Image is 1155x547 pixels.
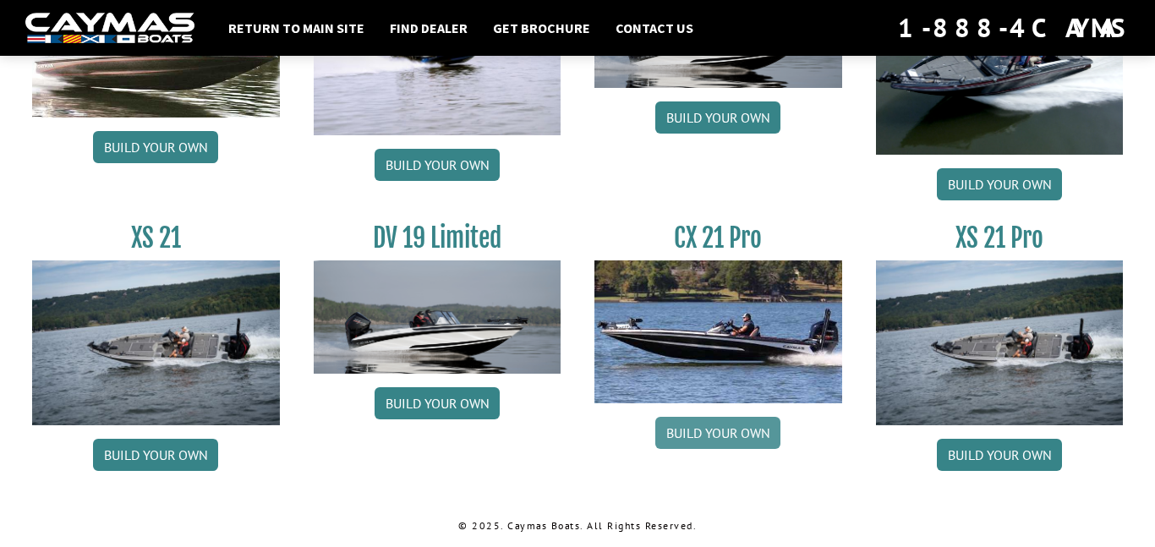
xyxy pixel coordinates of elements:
img: XS_21_thumbnail.jpg [32,260,280,425]
a: Build your own [93,131,218,163]
a: Return to main site [220,17,373,39]
a: Build your own [937,439,1062,471]
img: CX-21Pro_thumbnail.jpg [594,260,842,402]
a: Contact Us [607,17,702,39]
a: Build your own [937,168,1062,200]
a: Get Brochure [484,17,599,39]
a: Build your own [655,417,780,449]
a: Find Dealer [381,17,476,39]
a: Build your own [375,149,500,181]
h3: DV 19 Limited [314,222,561,254]
a: Build your own [93,439,218,471]
h3: CX 21 Pro [594,222,842,254]
h3: XS 21 Pro [876,222,1124,254]
a: Build your own [655,101,780,134]
img: XS_21_thumbnail.jpg [876,260,1124,425]
h3: XS 21 [32,222,280,254]
img: white-logo-c9c8dbefe5ff5ceceb0f0178aa75bf4bb51f6bca0971e226c86eb53dfe498488.png [25,13,194,44]
img: dv-19-ban_from_website_for_caymas_connect.png [314,260,561,374]
p: © 2025. Caymas Boats. All Rights Reserved. [32,518,1123,533]
div: 1-888-4CAYMAS [898,9,1130,46]
a: Build your own [375,387,500,419]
